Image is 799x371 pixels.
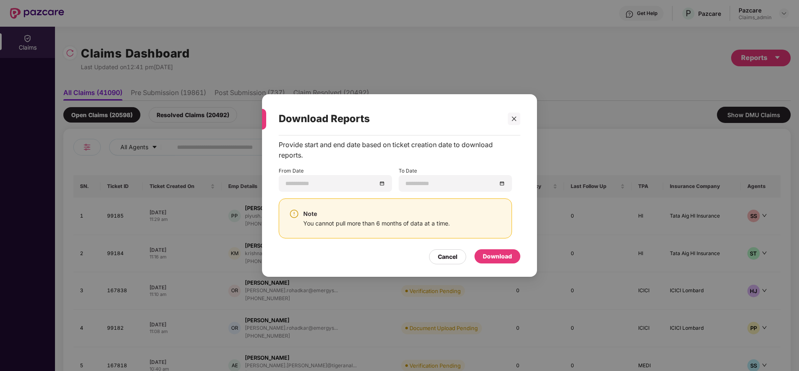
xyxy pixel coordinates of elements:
[289,209,299,219] img: svg+xml;base64,PHN2ZyBpZD0iV2FybmluZ18tXzI0eDI0IiBkYXRhLW5hbWU9Ildhcm5pbmcgLSAyNHgyNCIgeG1sbnM9Im...
[399,167,512,192] div: To Date
[483,252,512,261] div: Download
[438,252,457,261] div: Cancel
[279,140,512,160] div: Provide start and end date based on ticket creation date to download reports.
[279,167,392,192] div: From Date
[279,103,500,135] div: Download Reports
[303,219,450,228] div: You cannot pull more than 6 months of data at a time.
[511,116,517,122] span: close
[303,209,450,219] div: Note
